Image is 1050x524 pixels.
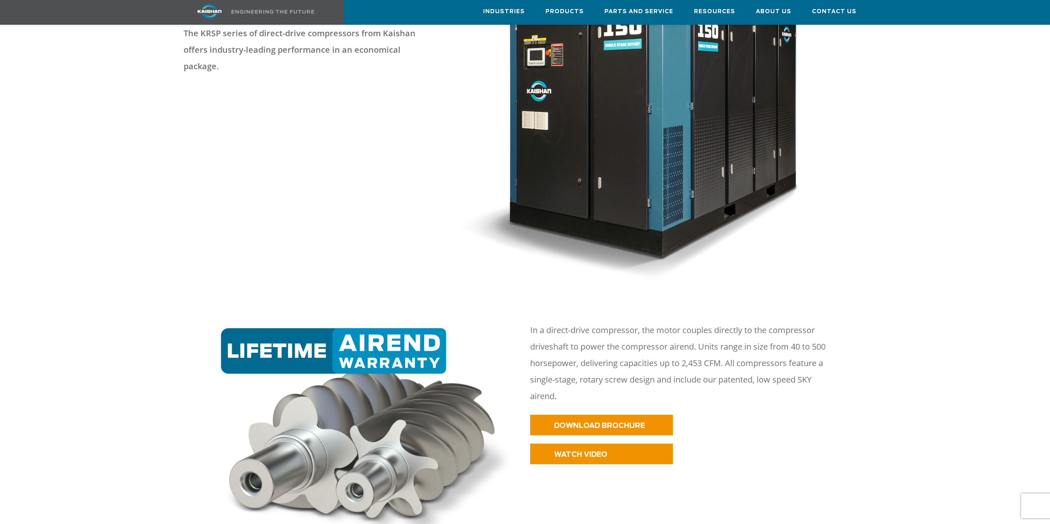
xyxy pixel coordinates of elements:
a: Contact Us [812,0,857,23]
span: About Us [756,7,791,16]
span: Parts and Service [604,7,673,16]
a: WATCH VIDEO [530,444,673,464]
span: Contact Us [812,7,857,16]
span: Resources [694,7,735,16]
img: Engineering the future [231,10,314,14]
a: Parts and Service [604,0,673,23]
a: Industries [483,0,525,23]
span: Products [545,7,584,16]
a: DOWNLOAD BROCHURE [530,415,673,435]
span: DOWNLOAD BROCHURE [554,422,645,429]
img: kaishan logo [179,4,241,19]
a: About Us [756,0,791,23]
a: Resources [694,0,735,23]
span: Industries [483,7,525,16]
a: Products [545,0,584,23]
span: WATCH VIDEO [554,451,607,458]
p: In a direct-drive compressor, the motor couples directly to the compressor driveshaft to power th... [530,322,839,404]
